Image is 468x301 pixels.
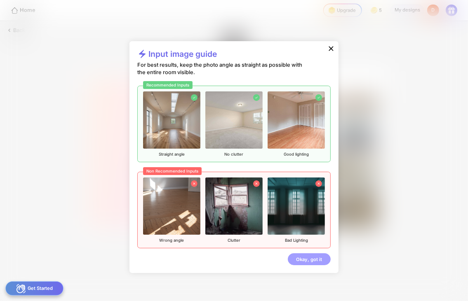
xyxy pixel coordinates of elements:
div: Wrong angle [143,177,200,243]
div: Non Recommended Inputs [143,167,202,175]
div: Get Started [5,281,63,296]
div: Input image guide [137,49,217,61]
div: No clutter [205,91,262,156]
img: emptyBedroomImage4.jpg [268,91,325,148]
img: emptyLivingRoomImage1.jpg [143,91,200,148]
div: Clutter [205,177,262,243]
img: nonrecommendedImageEmpty1.png [143,177,200,234]
div: Recommended Inputs [143,81,193,89]
div: For best results, keep the photo angle as straight as possible with the entire room visible. [137,61,309,86]
div: Bad Lighting [268,177,325,243]
div: Okay, got it [288,253,330,265]
img: emptyBedroomImage7.jpg [205,91,262,148]
img: nonrecommendedImageEmpty2.png [205,177,262,234]
div: Straight angle [143,91,200,156]
div: Good lighting [268,91,325,156]
img: nonrecommendedImageEmpty3.jpg [268,177,325,234]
